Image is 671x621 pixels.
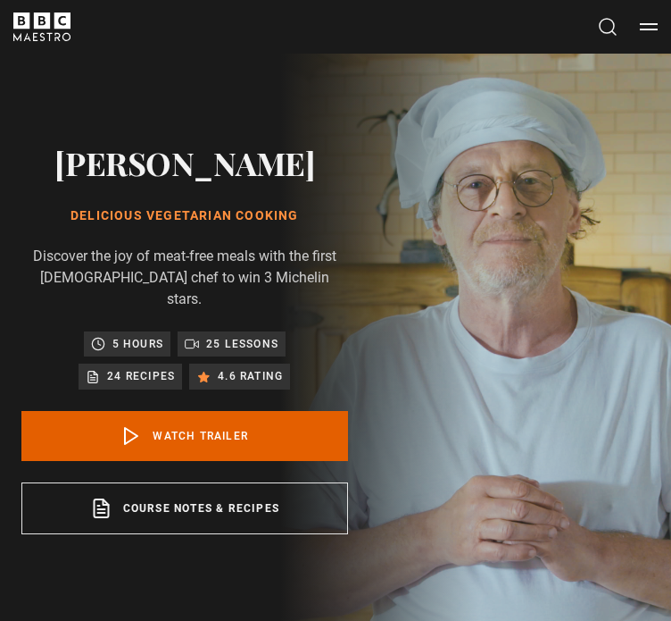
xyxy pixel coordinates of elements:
[112,335,163,353] p: 5 hours
[107,367,175,385] p: 24 recipes
[206,335,278,353] p: 25 lessons
[21,140,348,185] h2: [PERSON_NAME]
[13,13,70,41] svg: BBC Maestro
[640,18,658,36] button: Toggle navigation
[21,411,348,461] a: Watch Trailer
[21,483,348,534] a: Course notes & recipes
[218,367,283,385] p: 4.6 rating
[21,246,348,310] p: Discover the joy of meat-free meals with the first [DEMOGRAPHIC_DATA] chef to win 3 Michelin stars.
[21,207,348,225] h1: Delicious Vegetarian Cooking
